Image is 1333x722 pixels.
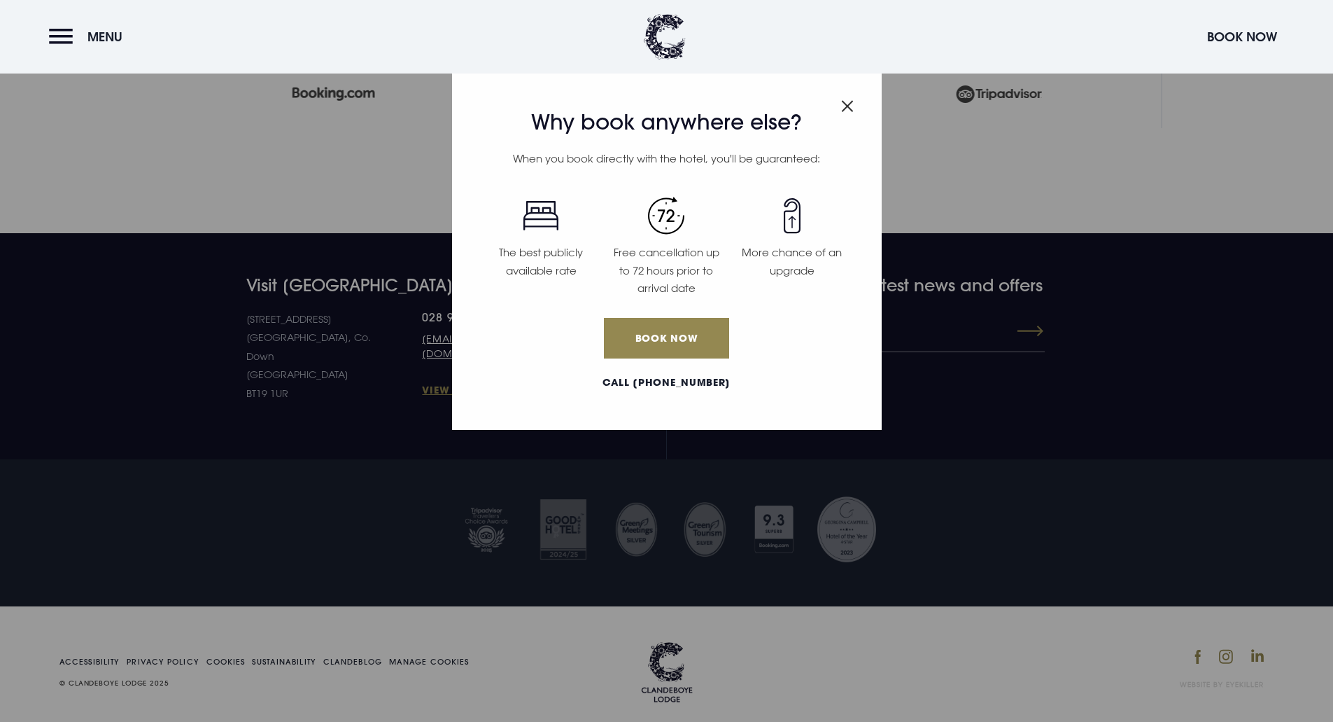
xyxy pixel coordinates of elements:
p: More chance of an upgrade [738,244,846,279]
p: The best publicly available rate [487,244,595,279]
span: Menu [87,29,122,45]
a: Call [PHONE_NUMBER] [479,375,855,390]
button: Book Now [1200,22,1284,52]
p: When you book directly with the hotel, you'll be guaranteed: [479,150,855,168]
a: Book Now [604,318,728,359]
img: Clandeboye Lodge [644,14,686,60]
p: Free cancellation up to 72 hours prior to arrival date [612,244,721,298]
button: Menu [49,22,129,52]
button: Close modal [841,92,854,115]
h3: Why book anywhere else? [479,110,855,135]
